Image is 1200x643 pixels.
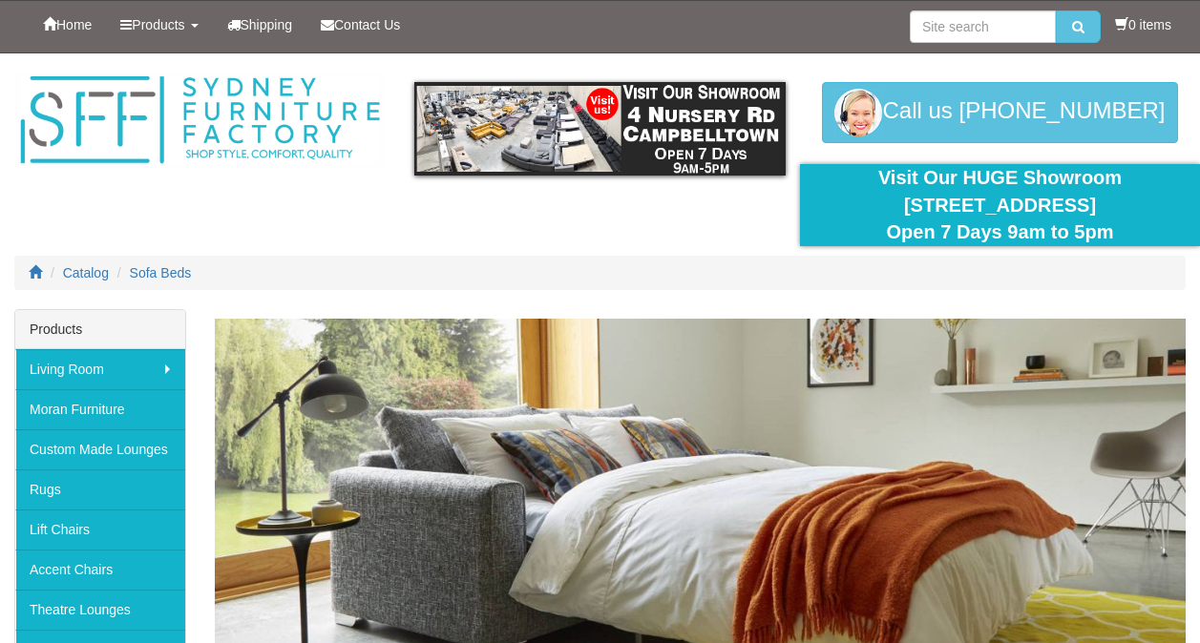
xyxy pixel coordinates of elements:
[130,265,192,280] a: Sofa Beds
[15,509,185,550] a: Lift Chairs
[910,10,1056,43] input: Site search
[213,1,307,49] a: Shipping
[56,17,92,32] span: Home
[15,429,185,469] a: Custom Made Lounges
[29,1,106,49] a: Home
[15,590,185,630] a: Theatre Lounges
[15,550,185,590] a: Accent Chairs
[414,82,786,176] img: showroom.gif
[334,17,400,32] span: Contact Us
[814,164,1186,246] div: Visit Our HUGE Showroom [STREET_ADDRESS] Open 7 Days 9am to 5pm
[106,1,212,49] a: Products
[241,17,293,32] span: Shipping
[132,17,184,32] span: Products
[15,389,185,429] a: Moran Furniture
[306,1,414,49] a: Contact Us
[15,310,185,349] div: Products
[15,349,185,389] a: Living Room
[1115,15,1171,34] li: 0 items
[63,265,109,280] a: Catalog
[15,469,185,509] a: Rugs
[14,73,386,168] img: Sydney Furniture Factory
